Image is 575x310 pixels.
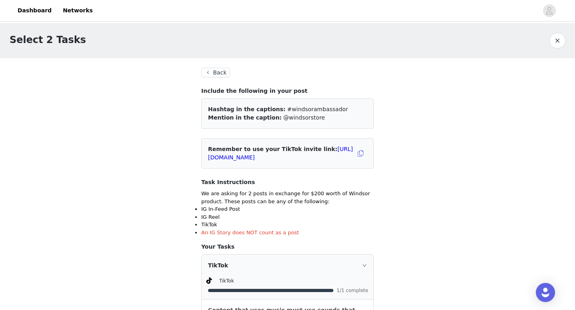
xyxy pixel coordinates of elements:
[545,4,553,17] div: avatar
[201,213,374,221] li: IG Reel
[201,68,230,77] button: Back
[10,33,86,47] h1: Select 2 Tasks
[219,278,234,284] span: TikTok
[287,106,348,112] span: #windsorambassador
[208,106,286,112] span: Hashtag in the captions:
[536,283,555,302] div: Open Intercom Messenger
[362,263,367,268] i: icon: right
[201,221,374,229] li: TikTok
[201,178,374,186] h4: Task Instructions
[201,190,374,205] p: We are asking for 2 posts in exchange for $200 worth of Windsor product. These posts can be any o...
[201,243,374,251] h4: Your Tasks
[202,255,373,276] div: icon: rightTikTok
[201,87,374,95] h4: Include the following in your post
[208,146,353,161] span: Remember to use your TikTok invite link:
[13,2,56,20] a: Dashboard
[284,114,325,121] span: @windsorstore
[201,205,374,213] li: IG In-Feed Post
[337,288,369,293] span: 1/1 complete
[201,230,299,235] span: An IG Story does NOT count as a post
[58,2,97,20] a: Networks
[208,114,282,121] span: Mention in the caption:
